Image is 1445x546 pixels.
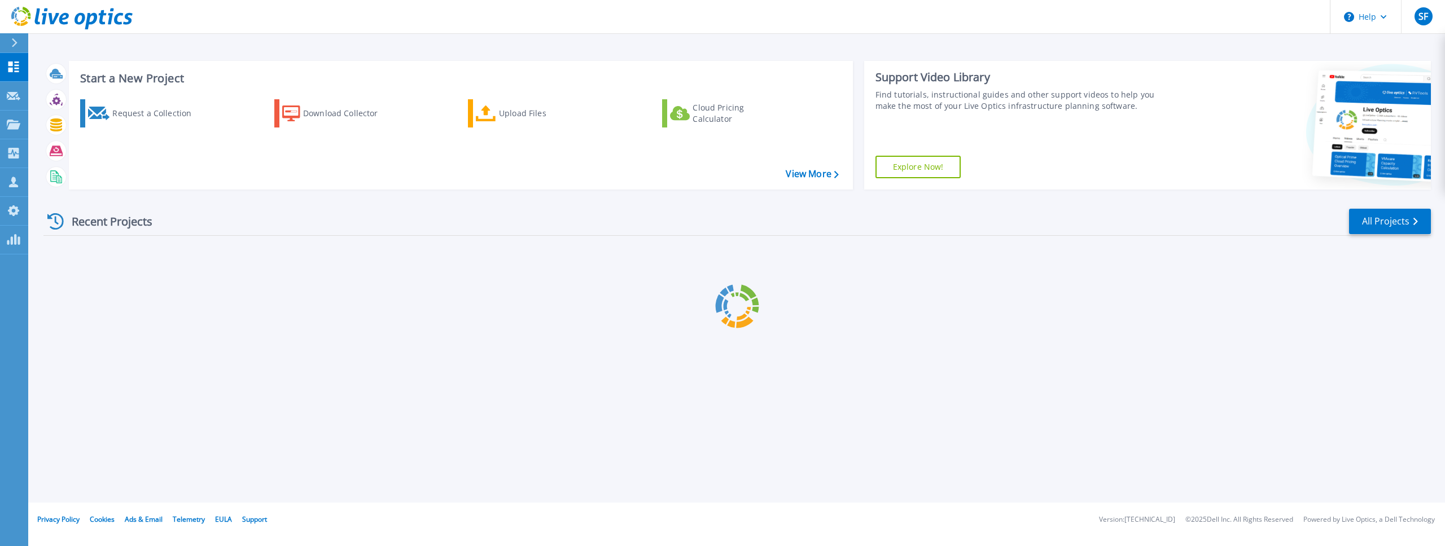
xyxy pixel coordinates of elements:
div: Upload Files [499,102,589,125]
a: Cookies [90,514,115,524]
div: Cloud Pricing Calculator [693,102,783,125]
a: EULA [215,514,232,524]
span: SF [1418,12,1428,21]
a: Explore Now! [875,156,961,178]
a: Upload Files [468,99,594,127]
a: Support [242,514,267,524]
a: Telemetry [173,514,205,524]
div: Download Collector [303,102,393,125]
div: Support Video Library [875,70,1168,85]
li: © 2025 Dell Inc. All Rights Reserved [1185,516,1293,523]
a: View More [786,169,838,179]
a: Download Collector [274,99,400,127]
div: Find tutorials, instructional guides and other support videos to help you make the most of your L... [875,89,1168,112]
li: Version: [TECHNICAL_ID] [1099,516,1175,523]
a: Request a Collection [80,99,206,127]
a: Ads & Email [125,514,163,524]
a: Privacy Policy [37,514,80,524]
a: All Projects [1349,209,1431,234]
h3: Start a New Project [80,72,838,85]
div: Request a Collection [112,102,203,125]
div: Recent Projects [43,208,168,235]
li: Powered by Live Optics, a Dell Technology [1303,516,1435,523]
a: Cloud Pricing Calculator [662,99,788,127]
